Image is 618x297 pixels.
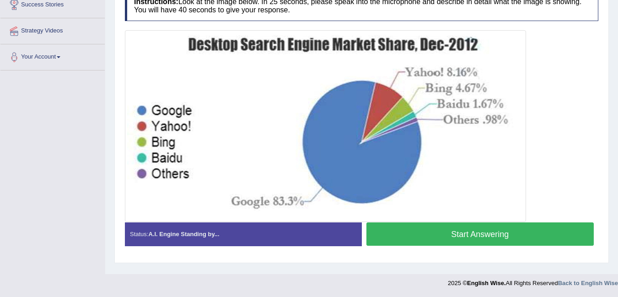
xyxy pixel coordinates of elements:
[448,274,618,287] div: 2025 © All Rights Reserved
[125,222,362,246] div: Status:
[467,280,505,286] strong: English Wise.
[0,18,105,41] a: Strategy Videos
[148,231,219,238] strong: A.I. Engine Standing by...
[558,280,618,286] a: Back to English Wise
[366,222,594,246] button: Start Answering
[0,44,105,67] a: Your Account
